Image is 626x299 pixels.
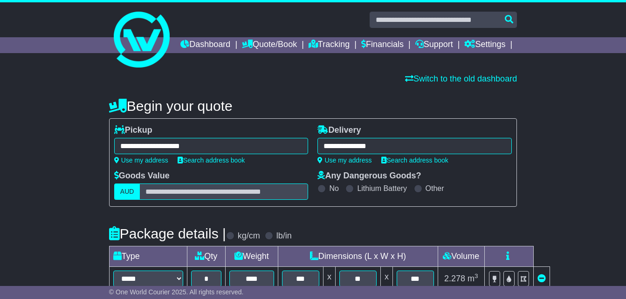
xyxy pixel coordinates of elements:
a: Use my address [317,156,371,164]
label: Pickup [114,125,152,136]
a: Use my address [114,156,168,164]
a: Settings [464,37,505,53]
a: Search address book [381,156,448,164]
td: Dimensions (L x W x H) [278,246,438,267]
td: x [380,267,392,291]
label: kg/cm [238,231,260,241]
span: © One World Courier 2025. All rights reserved. [109,288,244,296]
span: 2.278 [444,274,465,283]
h4: Begin your quote [109,98,517,114]
label: lb/in [276,231,292,241]
sup: 3 [475,272,478,279]
span: m [468,274,478,283]
td: Volume [438,246,484,267]
a: Switch to the old dashboard [405,74,517,83]
td: Weight [225,246,278,267]
a: Search address book [178,156,245,164]
label: AUD [114,183,140,200]
a: Tracking [309,37,350,53]
label: No [329,184,338,193]
h4: Package details | [109,226,226,241]
a: Dashboard [180,37,230,53]
td: Qty [187,246,225,267]
label: Other [426,184,444,193]
a: Support [415,37,453,53]
a: Remove this item [537,274,546,283]
a: Financials [361,37,404,53]
td: Type [109,246,187,267]
label: Any Dangerous Goods? [317,171,421,181]
label: Lithium Battery [357,184,407,193]
a: Quote/Book [242,37,297,53]
td: x [323,267,335,291]
label: Delivery [317,125,361,136]
label: Goods Value [114,171,170,181]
